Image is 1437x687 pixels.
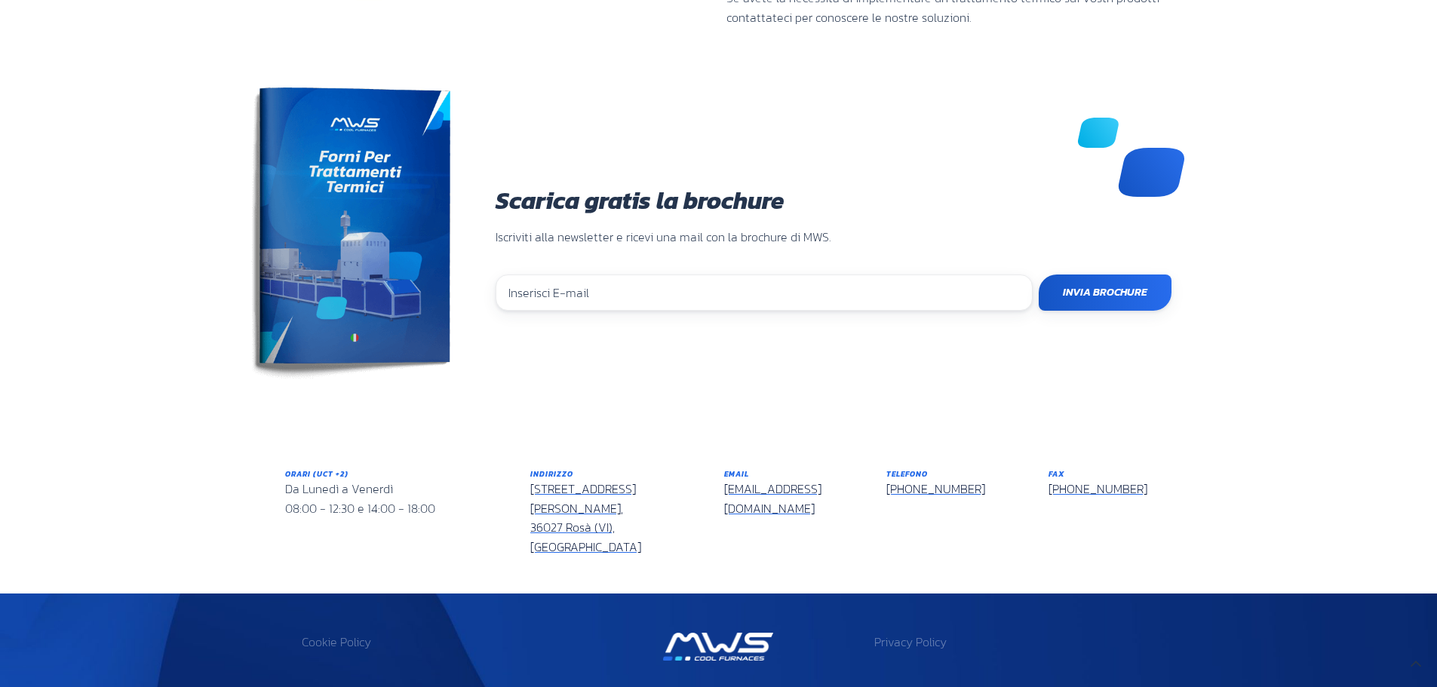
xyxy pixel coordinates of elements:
h3: Scarica gratis la brochure [496,189,1171,213]
a: Privacy Policy [874,633,947,651]
p: Iscriviti alla newsletter e ricevi una mail con la brochure di MWS. [496,228,1171,247]
input: Invia Brochure [1039,274,1171,311]
h6: Indirizzo [530,468,702,480]
img: Mws Logo [663,633,773,661]
a: [PHONE_NUMBER] [886,480,985,498]
a: Cookie Policy [302,633,371,651]
h6: Fax [1049,468,1153,480]
img: mws decorazioni [1078,118,1184,197]
a: [PHONE_NUMBER] [1049,480,1147,498]
input: Inserisci E-mail [496,274,1033,311]
a: [STREET_ADDRESS][PERSON_NAME],36027 Rosà (VI), [GEOGRAPHIC_DATA] [530,480,641,556]
h6: Telefono [886,468,1026,480]
h6: Orari (UCT +2) [285,468,508,480]
span: Da Lunedì a Venerdì 08:00 - 12:30 e 14:00 - 18:00 [285,480,435,517]
h6: Email [724,468,864,480]
a: [EMAIL_ADDRESS][DOMAIN_NAME] [724,480,821,517]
